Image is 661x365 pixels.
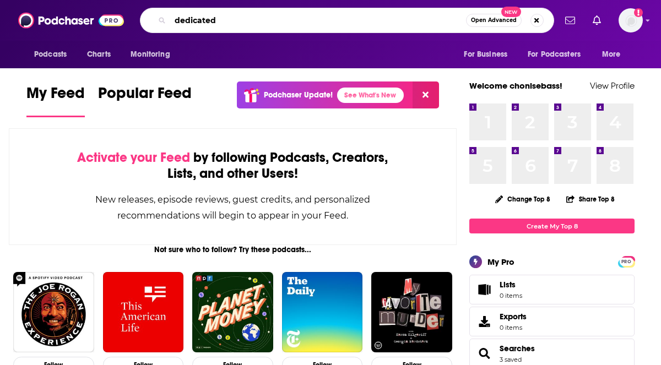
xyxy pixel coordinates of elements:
span: For Business [464,47,507,62]
a: Searches [500,344,535,353]
span: Activate your Feed [77,149,190,166]
button: open menu [123,44,184,65]
a: View Profile [590,80,635,91]
span: 0 items [500,324,527,331]
span: Lists [500,280,522,290]
button: open menu [594,44,635,65]
div: Search podcasts, credits, & more... [140,8,554,33]
span: My Feed [26,84,85,109]
input: Search podcasts, credits, & more... [170,12,466,29]
img: The Daily [282,272,363,353]
button: Share Top 8 [566,188,615,210]
span: Podcasts [34,47,67,62]
button: open menu [456,44,521,65]
a: Popular Feed [98,84,192,117]
img: User Profile [619,8,643,32]
div: New releases, episode reviews, guest credits, and personalized recommendations will begin to appe... [64,192,401,224]
img: This American Life [103,272,184,353]
img: My Favorite Murder with Karen Kilgariff and Georgia Hardstark [371,272,452,353]
button: Change Top 8 [489,192,557,206]
span: PRO [620,258,633,266]
div: Not sure who to follow? Try these podcasts... [9,245,457,254]
span: Open Advanced [471,18,517,23]
span: For Podcasters [528,47,581,62]
button: open menu [521,44,597,65]
span: More [602,47,621,62]
a: Welcome chonisebass! [469,80,562,91]
a: 3 saved [500,356,522,363]
svg: Add a profile image [634,8,643,17]
span: Exports [473,314,495,329]
a: PRO [620,257,633,265]
div: My Pro [487,257,514,267]
img: Planet Money [192,272,273,353]
span: Charts [87,47,111,62]
span: Lists [473,282,495,297]
button: Show profile menu [619,8,643,32]
a: My Feed [26,84,85,117]
span: 0 items [500,292,522,299]
img: Podchaser - Follow, Share and Rate Podcasts [18,10,124,31]
span: Exports [500,312,527,322]
img: The Joe Rogan Experience [13,272,94,353]
a: See What's New [337,88,404,103]
span: Popular Feed [98,84,192,109]
p: Podchaser Update! [264,90,333,100]
a: Searches [473,346,495,361]
div: by following Podcasts, Creators, Lists, and other Users! [64,150,401,182]
span: Logged in as chonisebass [619,8,643,32]
button: Open AdvancedNew [466,14,522,27]
a: Charts [80,44,117,65]
span: New [501,7,521,17]
a: Create My Top 8 [469,219,635,233]
button: open menu [26,44,81,65]
a: Show notifications dropdown [561,11,579,30]
a: Lists [469,275,635,304]
span: Monitoring [131,47,170,62]
a: Show notifications dropdown [588,11,605,30]
a: Exports [469,307,635,336]
span: Lists [500,280,516,290]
